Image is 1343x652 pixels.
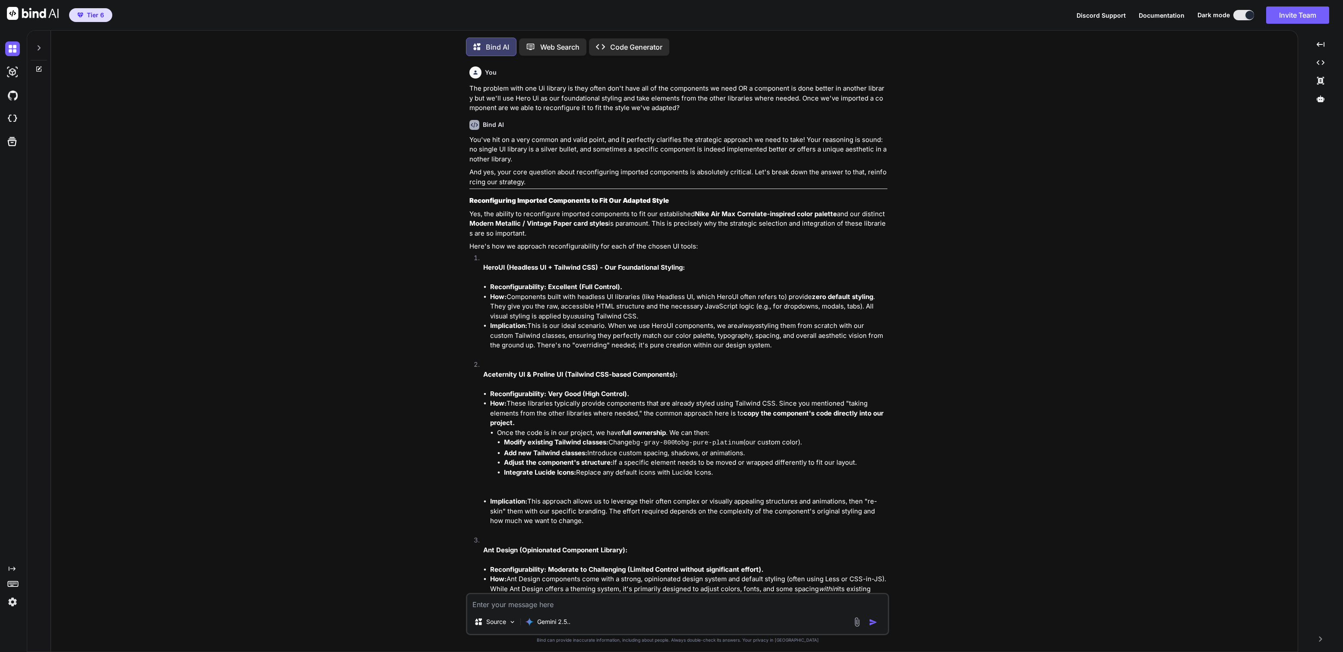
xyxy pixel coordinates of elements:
img: settings [5,595,20,609]
li: Introduce custom spacing, shadows, or animations. [504,448,887,458]
img: icon [869,618,877,627]
img: premium [77,13,83,18]
strong: full ownership [621,428,666,437]
p: The problem with one Ui library is they often don't have all of the components we need OR a compo... [469,84,887,113]
strong: Integrate Lucide Icons: [504,468,576,476]
strong: Reconfiguring Imported Components to Fit Our Adapted Style [469,196,669,205]
strong: How: [490,399,507,407]
img: Bind AI [7,7,59,20]
span: Dark mode [1197,11,1230,19]
img: attachment [852,617,862,627]
p: Yes, the ability to reconfigure imported components to fit our established and our distinct is pa... [469,209,887,239]
strong: Aceternity UI & Preline UI (Tailwind CSS-based Components): [483,370,678,378]
img: Pick Models [509,618,516,626]
img: Gemini 2.5 flash [525,617,534,626]
h6: Bind AI [483,120,504,129]
p: Here's how we approach reconfigurability for each of the chosen UI tools: [469,242,887,252]
strong: Moderate to Challenging (Limited Control without significant effort). [548,565,763,573]
strong: Modify existing Tailwind classes: [504,438,608,446]
p: Code Generator [610,42,662,52]
strong: Reconfigurability: [490,390,546,398]
em: always [738,321,758,330]
strong: How: [490,293,507,301]
code: bg-pure-platinum [681,439,743,447]
li: Replace any default icons with Lucide Icons. [504,468,887,478]
img: githubDark [5,88,20,103]
p: Source [486,617,506,626]
strong: Implication: [490,497,527,505]
p: And yes, your core question about reconfiguring imported components is absolutely critical. Let's... [469,167,887,187]
em: within [819,585,837,593]
button: Invite Team [1266,6,1329,24]
span: Documentation [1139,12,1185,19]
strong: Add new Tailwind classes: [504,449,587,457]
strong: Excellent (Full Control). [548,283,622,291]
strong: Modern Metallic / Vintage Paper card styles [469,219,608,227]
strong: zero default styling [812,293,873,301]
button: Discord Support [1077,11,1126,20]
p: Gemini 2.5.. [537,617,570,626]
strong: How: [490,575,507,583]
li: These libraries typically provide components that are already styled using Tailwind CSS. Since yo... [490,399,887,497]
p: You've hit on a very common and valid point, and it perfectly clarifies the strategic approach we... [469,135,887,164]
img: cloudideIcon [5,111,20,126]
span: Tier 6 [87,11,104,19]
li: Once the code is in our project, we have . We can then: [497,428,887,487]
strong: Implication: [490,321,527,330]
strong: Reconfigurability: [490,283,546,291]
button: premiumTier 6 [69,8,112,22]
strong: Ant Design (Opinionated Component Library): [483,546,627,554]
code: bg-gray-800 [632,439,675,447]
p: Bind can provide inaccurate information, including about people. Always double-check its answers.... [466,637,889,643]
h6: You [485,68,497,77]
strong: Nike Air Max Correlate-inspired color palette [695,210,837,218]
strong: HeroUI (Headless UI + Tailwind CSS) - Our Foundational Styling: [483,263,685,271]
img: darkAi-studio [5,65,20,79]
p: Bind AI [486,42,509,52]
span: Discord Support [1077,12,1126,19]
li: If a specific element needs to be moved or wrapped differently to fit our layout. [504,458,887,468]
button: Documentation [1139,11,1185,20]
li: Components built with headless UI libraries (like Headless UI, which HeroUI often refers to) prov... [490,292,887,321]
strong: Reconfigurability: [490,565,546,573]
li: Change to (our custom color). [504,438,887,448]
em: us [570,312,577,320]
strong: Adjust the component's structure: [504,458,613,466]
img: darkChat [5,41,20,56]
p: Web Search [540,42,580,52]
strong: Very Good (High Control). [548,390,629,398]
li: This is our ideal scenario. When we use HeroUI components, we are styling them from scratch with ... [490,321,887,350]
li: This approach allows us to leverage their often complex or visually appealing structures and anim... [490,497,887,526]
